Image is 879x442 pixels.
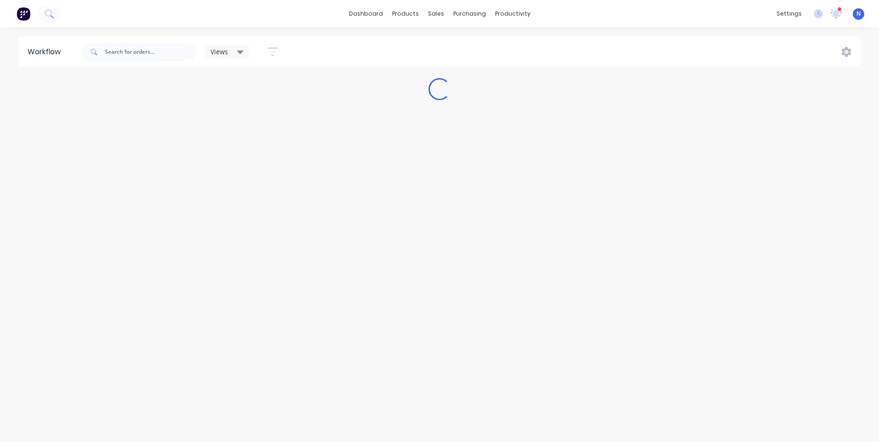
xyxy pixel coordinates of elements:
span: N [856,10,861,18]
div: productivity [491,7,535,21]
input: Search for orders... [105,43,196,61]
div: sales [423,7,449,21]
div: purchasing [449,7,491,21]
a: dashboard [344,7,388,21]
div: products [388,7,423,21]
span: Views [211,47,228,57]
div: Workflow [28,46,65,57]
div: settings [772,7,806,21]
img: Factory [17,7,30,21]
